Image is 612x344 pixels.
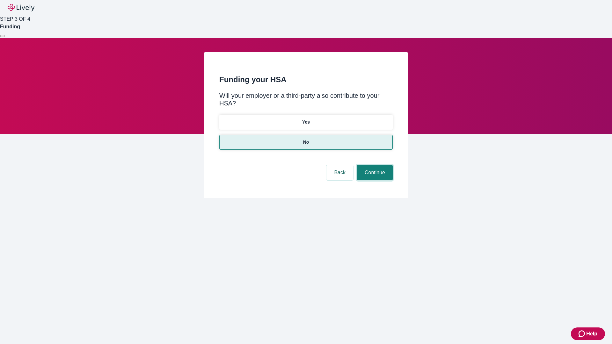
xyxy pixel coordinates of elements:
[302,119,310,125] p: Yes
[326,165,353,180] button: Back
[219,74,393,85] h2: Funding your HSA
[303,139,309,146] p: No
[219,115,393,130] button: Yes
[579,330,586,338] svg: Zendesk support icon
[8,4,34,11] img: Lively
[357,165,393,180] button: Continue
[586,330,597,338] span: Help
[571,327,605,340] button: Zendesk support iconHelp
[219,135,393,150] button: No
[219,92,393,107] div: Will your employer or a third-party also contribute to your HSA?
